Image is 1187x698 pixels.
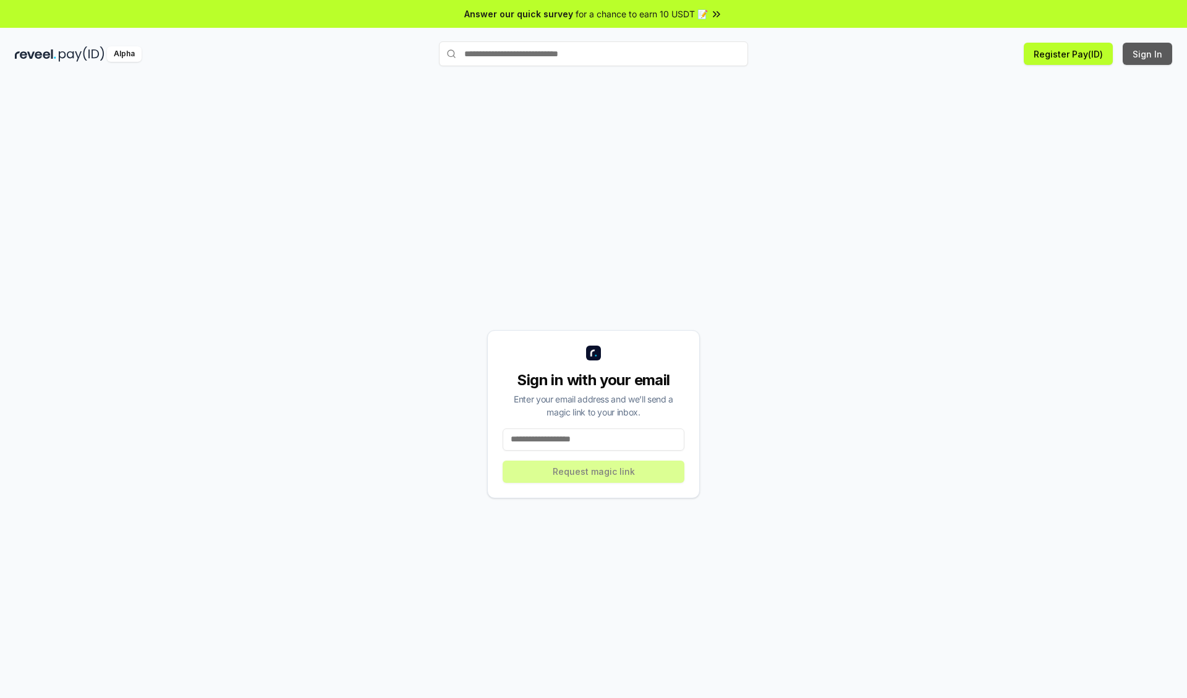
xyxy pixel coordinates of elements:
[1024,43,1113,65] button: Register Pay(ID)
[464,7,573,20] span: Answer our quick survey
[503,370,684,390] div: Sign in with your email
[503,393,684,419] div: Enter your email address and we’ll send a magic link to your inbox.
[586,346,601,360] img: logo_small
[59,46,104,62] img: pay_id
[576,7,708,20] span: for a chance to earn 10 USDT 📝
[1123,43,1172,65] button: Sign In
[107,46,142,62] div: Alpha
[15,46,56,62] img: reveel_dark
